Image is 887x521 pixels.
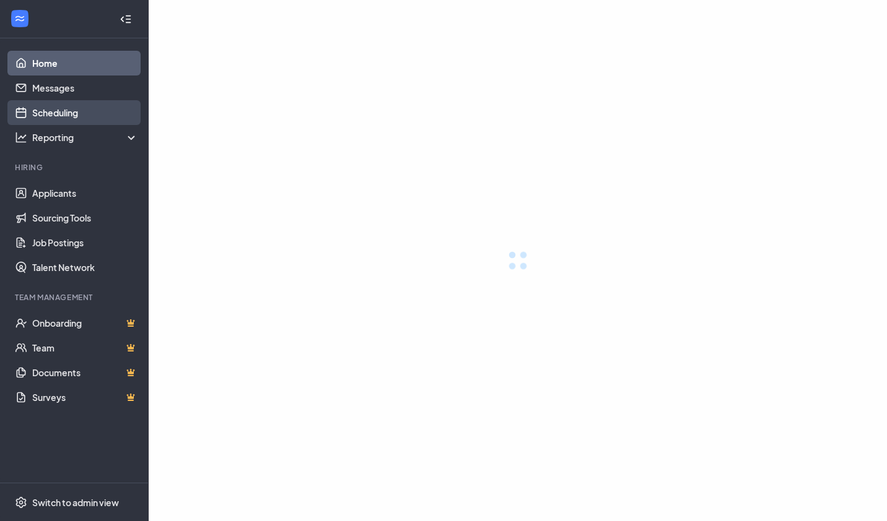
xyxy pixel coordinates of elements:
[32,335,138,360] a: TeamCrown
[32,230,138,255] a: Job Postings
[32,75,138,100] a: Messages
[32,385,138,410] a: SurveysCrown
[32,181,138,205] a: Applicants
[15,162,136,173] div: Hiring
[32,205,138,230] a: Sourcing Tools
[32,131,139,144] div: Reporting
[15,496,27,509] svg: Settings
[15,292,136,303] div: Team Management
[32,51,138,75] a: Home
[32,100,138,125] a: Scheduling
[32,255,138,280] a: Talent Network
[15,131,27,144] svg: Analysis
[32,311,138,335] a: OnboardingCrown
[120,13,132,25] svg: Collapse
[14,12,26,25] svg: WorkstreamLogo
[32,360,138,385] a: DocumentsCrown
[32,496,119,509] div: Switch to admin view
